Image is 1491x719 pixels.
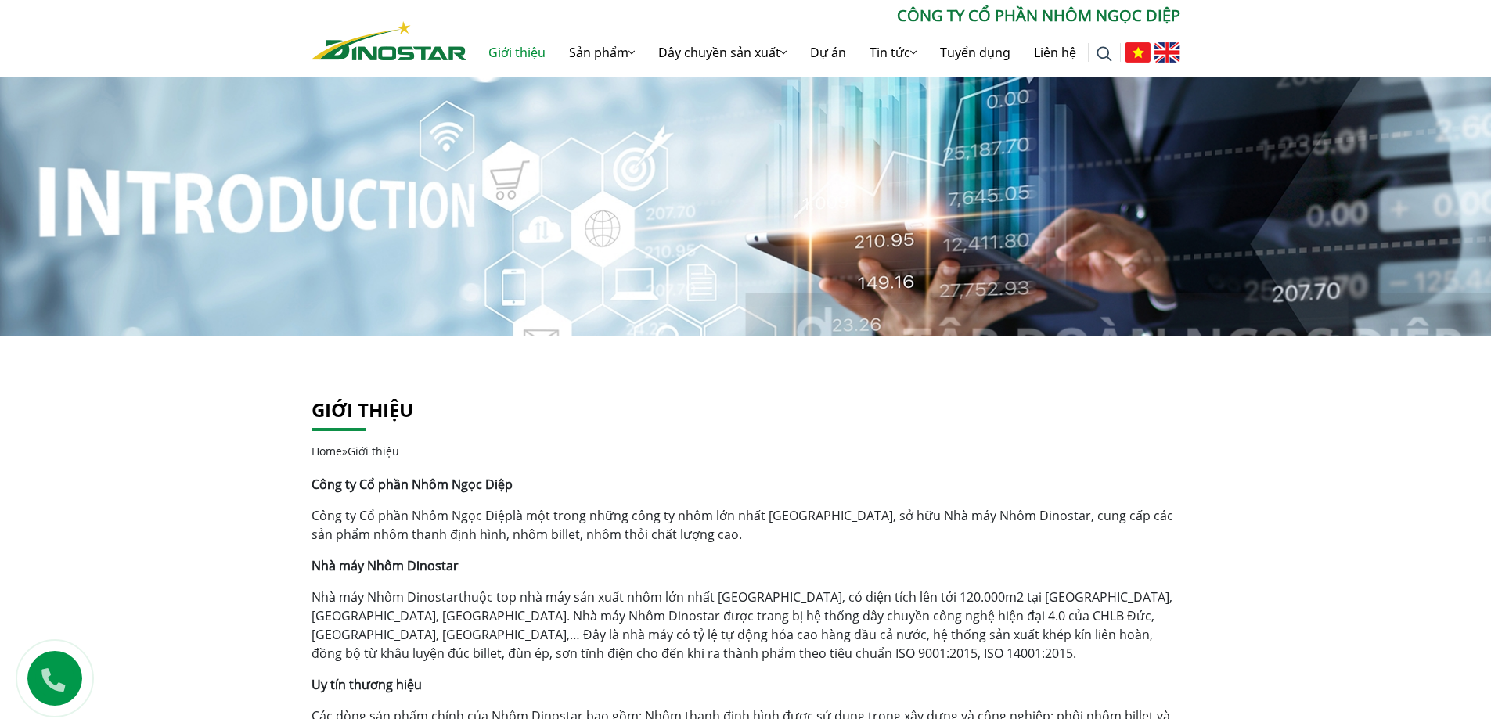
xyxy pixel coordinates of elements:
[646,27,798,77] a: Dây chuyền sản xuất
[1097,46,1112,62] img: search
[312,506,1180,544] p: là một trong những công ty nhôm lớn nhất [GEOGRAPHIC_DATA], sở hữu Nhà máy Nhôm Dinostar, cung cấ...
[1154,42,1180,63] img: English
[312,476,513,493] strong: Công ty Cổ phần Nhôm Ngọc Diệp
[798,27,858,77] a: Dự án
[312,444,342,458] a: Home
[312,588,1180,663] p: thuộc top nhà máy sản xuất nhôm lớn nhất [GEOGRAPHIC_DATA], có diện tích lên tới 120.000m2 tại [G...
[312,557,459,574] strong: Nhà máy Nhôm Dinostar
[466,4,1180,27] p: CÔNG TY CỔ PHẦN NHÔM NGỌC DIỆP
[858,27,928,77] a: Tin tức
[477,27,557,77] a: Giới thiệu
[312,507,513,524] a: Công ty Cổ phần Nhôm Ngọc Diệp
[1125,42,1151,63] img: Tiếng Việt
[312,21,466,60] img: Nhôm Dinostar
[312,444,399,458] span: »
[312,588,459,606] a: Nhà máy Nhôm Dinostar
[312,397,413,422] a: Giới thiệu
[557,27,646,77] a: Sản phẩm
[348,444,399,458] span: Giới thiệu
[1022,27,1088,77] a: Liên hệ
[928,27,1022,77] a: Tuyển dụng
[312,676,422,693] strong: Uy tín thương hiệu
